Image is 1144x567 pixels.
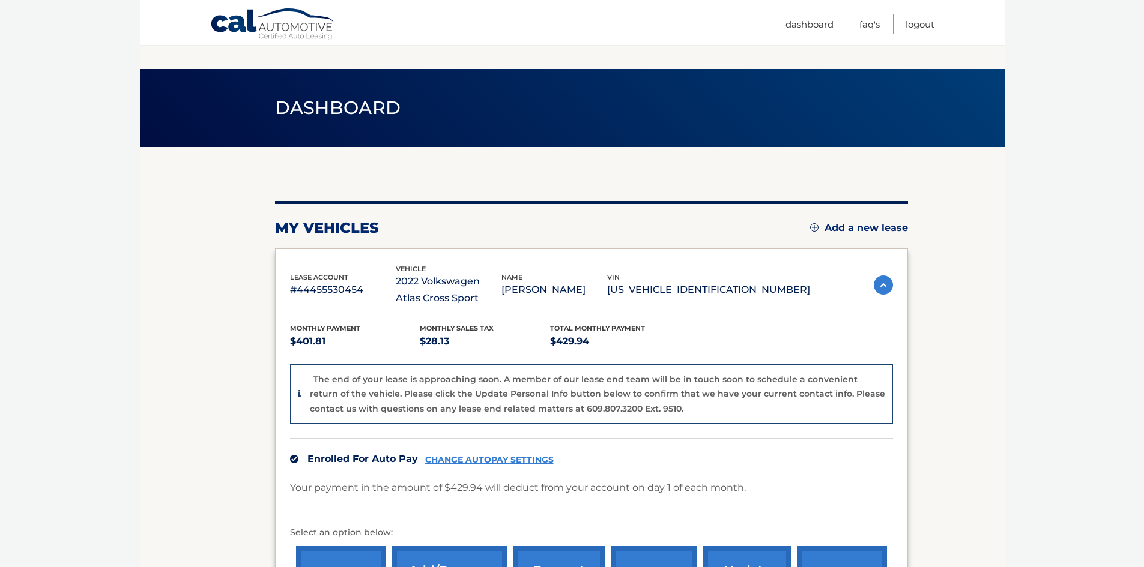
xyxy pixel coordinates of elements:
p: [PERSON_NAME] [501,281,607,298]
img: accordion-active.svg [874,275,893,295]
span: vehicle [396,265,426,273]
p: [US_VEHICLE_IDENTIFICATION_NUMBER] [607,281,810,298]
span: Total Monthly Payment [550,324,645,332]
a: Cal Automotive [210,8,336,43]
p: Select an option below: [290,526,893,540]
p: $28.13 [420,333,550,350]
img: add.svg [810,223,819,232]
p: Your payment in the amount of $429.94 will deduct from your account on day 1 of each month. [290,479,746,496]
span: Dashboard [275,97,401,119]
a: Dashboard [785,14,834,34]
p: $401.81 [290,333,420,350]
span: Enrolled For Auto Pay [307,453,418,464]
h2: my vehicles [275,219,379,237]
span: Monthly Payment [290,324,360,332]
span: lease account [290,273,348,281]
p: $429.94 [550,333,680,350]
img: check.svg [290,455,298,463]
span: Monthly sales Tax [420,324,494,332]
span: vin [607,273,620,281]
a: Logout [906,14,934,34]
a: Add a new lease [810,222,908,234]
a: CHANGE AUTOPAY SETTINGS [425,455,554,465]
a: FAQ's [859,14,880,34]
p: The end of your lease is approaching soon. A member of our lease end team will be in touch soon t... [310,374,885,414]
p: 2022 Volkswagen Atlas Cross Sport [396,273,501,307]
p: #44455530454 [290,281,396,298]
span: name [501,273,522,281]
